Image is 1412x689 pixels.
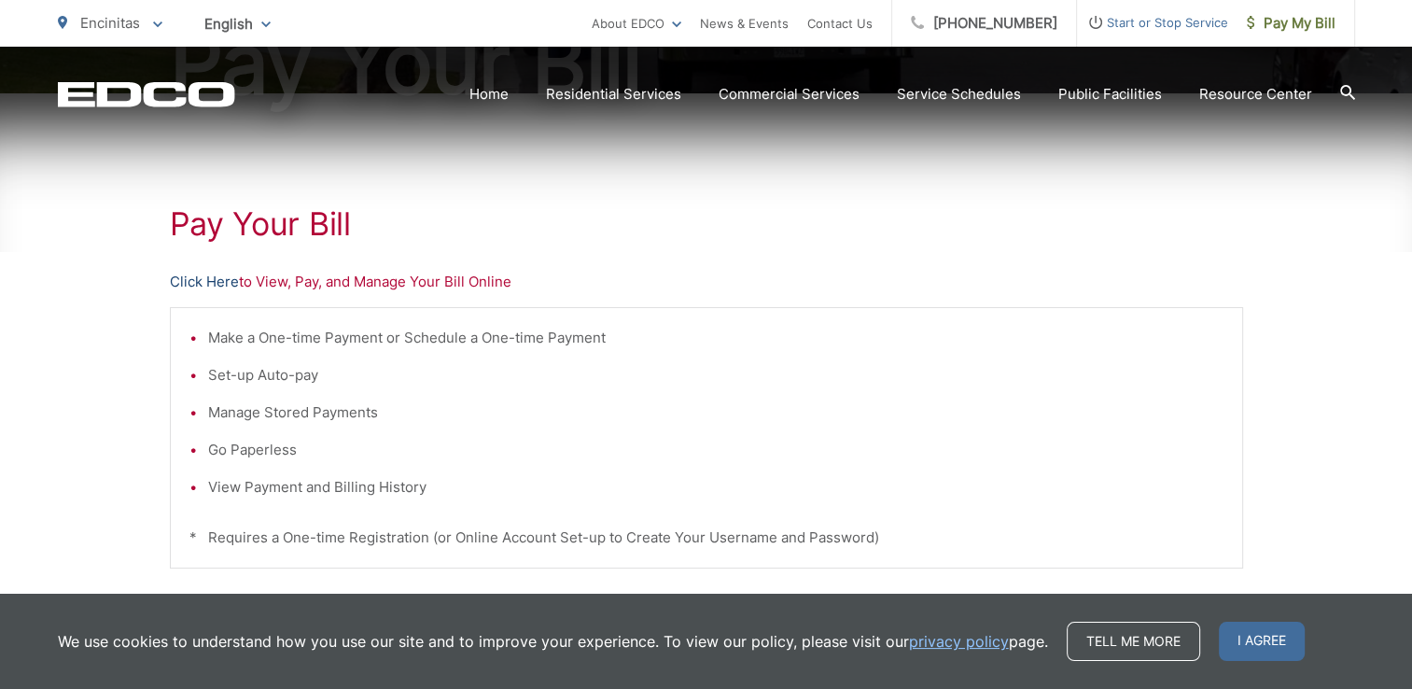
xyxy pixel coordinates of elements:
[1058,83,1162,105] a: Public Facilities
[58,81,235,107] a: EDCD logo. Return to the homepage.
[189,527,1223,549] p: * Requires a One-time Registration (or Online Account Set-up to Create Your Username and Password)
[58,630,1048,653] p: We use cookies to understand how you use our site and to improve your experience. To view our pol...
[208,401,1223,424] li: Manage Stored Payments
[469,83,509,105] a: Home
[1247,12,1335,35] span: Pay My Bill
[546,83,681,105] a: Residential Services
[170,205,1243,243] h1: Pay Your Bill
[208,364,1223,387] li: Set-up Auto-pay
[170,271,1243,293] p: to View, Pay, and Manage Your Bill Online
[208,327,1223,349] li: Make a One-time Payment or Schedule a One-time Payment
[700,12,789,35] a: News & Events
[80,14,140,32] span: Encinitas
[1199,83,1312,105] a: Resource Center
[190,7,285,40] span: English
[897,83,1021,105] a: Service Schedules
[909,630,1009,653] a: privacy policy
[170,271,239,293] a: Click Here
[208,476,1223,499] li: View Payment and Billing History
[807,12,873,35] a: Contact Us
[719,83,860,105] a: Commercial Services
[592,12,681,35] a: About EDCO
[208,439,1223,461] li: Go Paperless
